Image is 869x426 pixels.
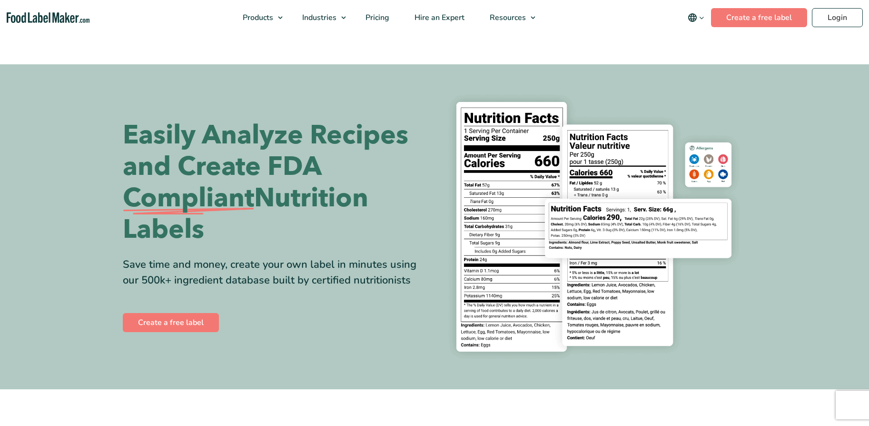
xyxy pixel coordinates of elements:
[123,120,427,245] h1: Easily Analyze Recipes and Create FDA Nutrition Labels
[487,12,527,23] span: Resources
[812,8,863,27] a: Login
[711,8,807,27] a: Create a free label
[412,12,465,23] span: Hire an Expert
[123,183,254,214] span: Compliant
[123,313,219,332] a: Create a free label
[299,12,337,23] span: Industries
[240,12,274,23] span: Products
[123,257,427,288] div: Save time and money, create your own label in minutes using our 500k+ ingredient database built b...
[363,12,390,23] span: Pricing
